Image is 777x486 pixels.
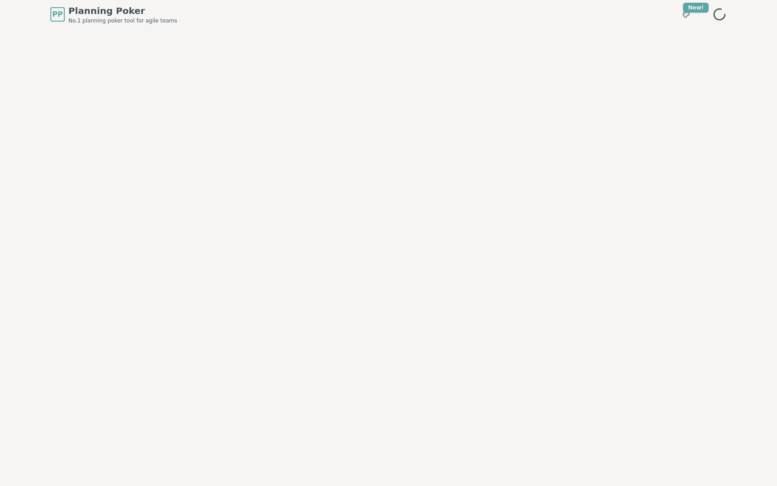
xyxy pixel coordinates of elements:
span: PP [52,9,63,20]
button: New! [678,6,694,22]
span: No.1 planning poker tool for agile teams [68,17,177,24]
a: PPPlanning PokerNo.1 planning poker tool for agile teams [50,4,177,24]
span: Planning Poker [68,4,177,17]
div: New! [683,3,709,13]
